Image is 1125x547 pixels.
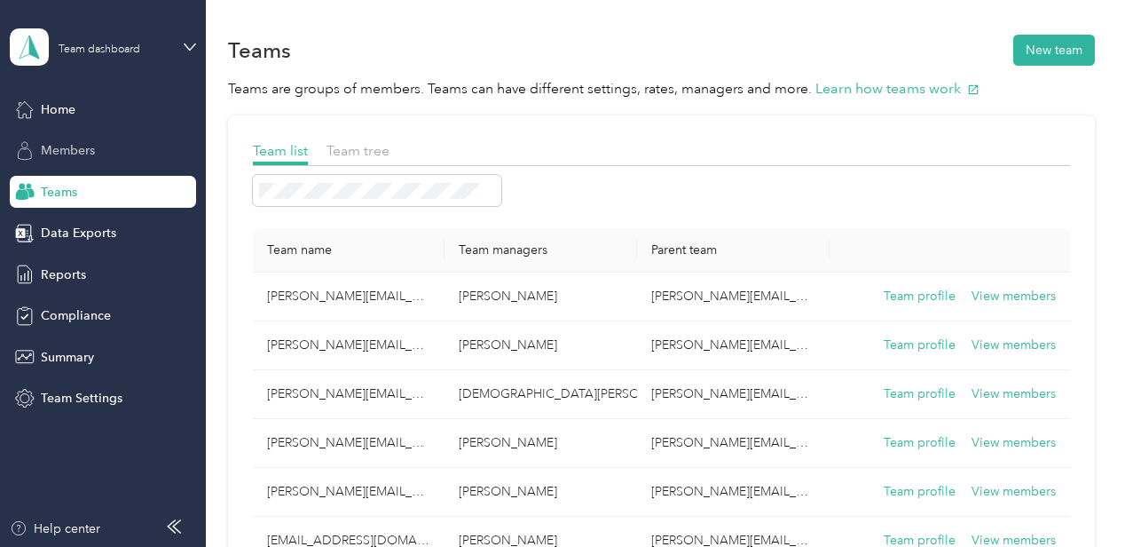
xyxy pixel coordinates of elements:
[41,224,116,242] span: Data Exports
[972,287,1056,306] button: View members
[884,433,956,453] button: Team profile
[253,228,445,273] th: Team name
[972,384,1056,404] button: View members
[253,370,445,419] td: cristie.huennekens@optioncare.com
[815,78,979,100] button: Learn how teams work
[459,336,623,355] p: [PERSON_NAME]
[972,433,1056,453] button: View members
[59,44,140,55] div: Team dashboard
[884,336,956,355] button: Team profile
[253,419,445,468] td: tamara.kraus@optioncare.com
[637,370,830,419] td: jennifer.krueger@optioncare.com
[637,228,830,273] th: Parent team
[228,78,1095,100] p: Teams are groups of members. Teams can have different settings, rates, managers and more.
[41,306,111,325] span: Compliance
[41,100,75,119] span: Home
[1013,35,1095,66] button: New team
[884,482,956,502] button: Team profile
[41,348,94,367] span: Summary
[41,266,86,284] span: Reports
[459,482,623,502] p: [PERSON_NAME]
[972,482,1056,502] button: View members
[10,519,100,538] button: Help center
[637,321,830,370] td: jennifer.krueger@optioncare.com
[326,142,389,159] span: Team tree
[444,228,637,273] th: Team managers
[41,183,77,202] span: Teams
[637,468,830,517] td: benson.yang@optioncare.com
[459,287,623,306] p: [PERSON_NAME]
[253,273,445,321] td: veronica.ball@optioncare.com
[228,41,291,59] h1: Teams
[253,142,308,159] span: Team list
[637,273,830,321] td: jennifer.krueger@optioncare.com
[41,141,95,160] span: Members
[637,419,830,468] td: jennifer.krueger@optioncare.com
[884,384,956,404] button: Team profile
[459,433,623,453] p: [PERSON_NAME]
[41,389,122,408] span: Team Settings
[1026,448,1125,547] iframe: Everlance-gr Chat Button Frame
[253,468,445,517] td: jennifer.krueger@optioncare.com
[459,384,623,404] p: [DEMOGRAPHIC_DATA][PERSON_NAME]
[253,321,445,370] td: jackie.elizalde@optioncare.com
[884,287,956,306] button: Team profile
[972,336,1056,355] button: View members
